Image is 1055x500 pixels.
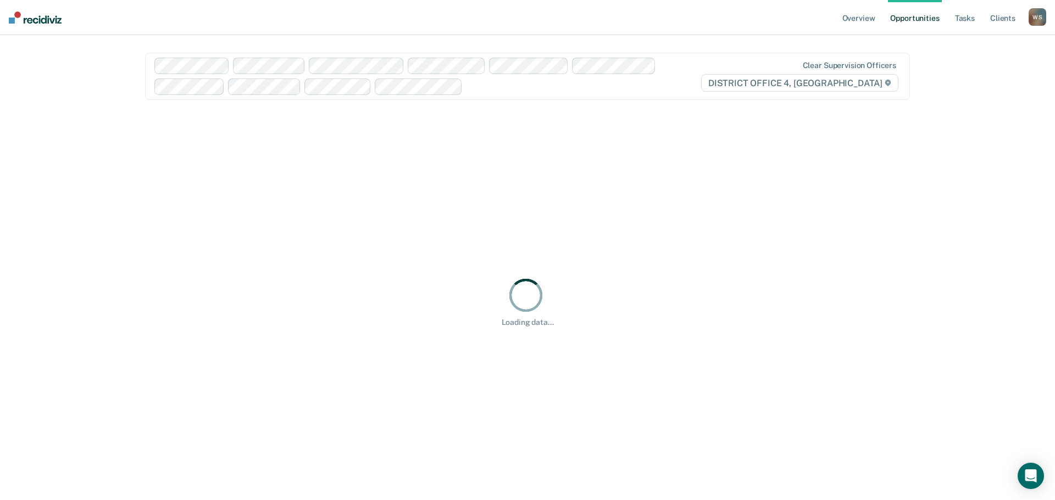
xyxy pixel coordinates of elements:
div: W S [1029,8,1046,26]
div: Clear supervision officers [803,61,896,70]
img: Recidiviz [9,12,62,24]
div: Loading data... [502,318,554,327]
button: WS [1029,8,1046,26]
span: DISTRICT OFFICE 4, [GEOGRAPHIC_DATA] [701,74,898,92]
div: Open Intercom Messenger [1018,463,1044,489]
